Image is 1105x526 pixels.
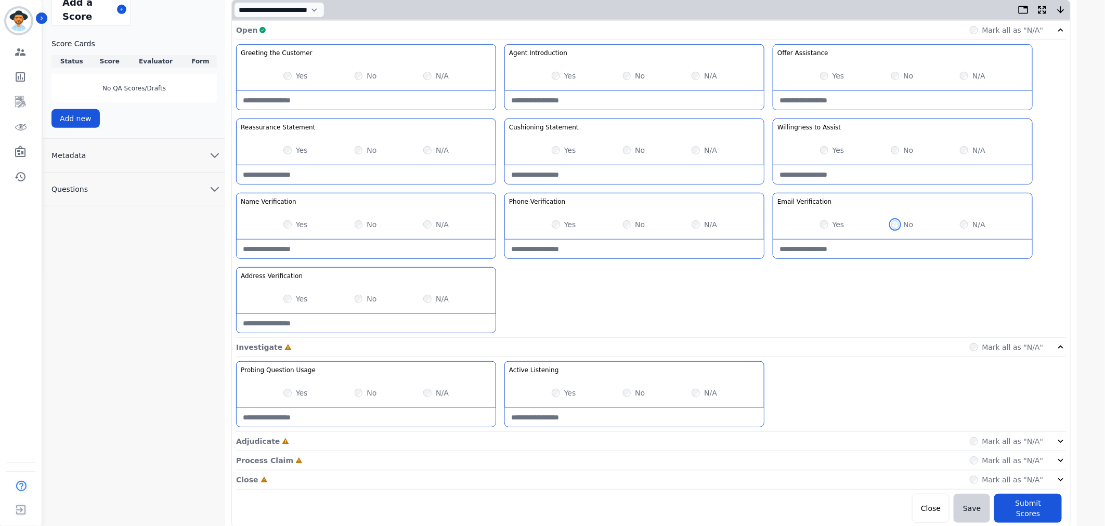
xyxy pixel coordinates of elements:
label: N/A [436,71,449,81]
p: Adjudicate [236,436,280,446]
h3: Address Verification [241,272,303,280]
label: No [903,219,913,230]
div: No QA Scores/Drafts [51,74,217,103]
label: N/A [704,145,717,155]
svg: chevron down [209,149,221,162]
svg: chevron down [209,183,221,195]
h3: Name Verification [241,198,296,206]
label: Mark all as "N/A" [982,455,1044,466]
h3: Active Listening [509,366,558,374]
label: No [903,71,913,81]
label: Yes [564,219,576,230]
label: Yes [296,145,308,155]
label: Yes [833,219,844,230]
h3: Offer Assistance [777,49,828,57]
span: Questions [43,184,96,194]
p: Process Claim [236,455,293,466]
p: Close [236,475,258,485]
label: N/A [972,145,985,155]
h3: Cushioning Statement [509,123,579,131]
img: Bordered avatar [6,8,31,33]
label: No [635,71,645,81]
button: Add new [51,109,100,128]
label: Yes [296,71,308,81]
label: Yes [564,145,576,155]
label: No [367,219,376,230]
label: Mark all as "N/A" [982,342,1044,352]
label: N/A [436,145,449,155]
label: Yes [296,388,308,398]
h3: Reassurance Statement [241,123,315,131]
button: Close [912,494,950,523]
label: N/A [436,219,449,230]
label: N/A [436,388,449,398]
label: No [635,388,645,398]
button: Save [954,494,990,523]
label: Yes [564,71,576,81]
h3: Probing Question Usage [241,366,316,374]
button: Submit Scores [994,494,1062,523]
label: N/A [436,294,449,304]
label: N/A [704,71,717,81]
p: Investigate [236,342,282,352]
label: Mark all as "N/A" [982,25,1044,35]
label: No [367,145,376,155]
label: No [635,145,645,155]
h3: Score Cards [51,38,217,49]
label: No [367,71,376,81]
th: Form [184,55,217,68]
h3: Phone Verification [509,198,565,206]
label: No [367,388,376,398]
label: Mark all as "N/A" [982,475,1044,485]
label: No [367,294,376,304]
h3: Greeting the Customer [241,49,313,57]
label: Yes [296,294,308,304]
label: N/A [972,219,985,230]
button: Metadata chevron down [43,139,225,173]
th: Status [51,55,92,68]
label: No [635,219,645,230]
label: Yes [564,388,576,398]
label: No [903,145,913,155]
label: Yes [296,219,308,230]
span: Metadata [43,150,94,161]
button: Questions chevron down [43,173,225,206]
h3: Agent Introduction [509,49,567,57]
label: Mark all as "N/A" [982,436,1044,446]
th: Evaluator [127,55,184,68]
label: N/A [972,71,985,81]
label: N/A [704,388,717,398]
p: Open [236,25,257,35]
th: Score [92,55,128,68]
h3: Willingness to Assist [777,123,841,131]
label: N/A [704,219,717,230]
h3: Email Verification [777,198,832,206]
label: Yes [833,71,844,81]
label: Yes [833,145,844,155]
